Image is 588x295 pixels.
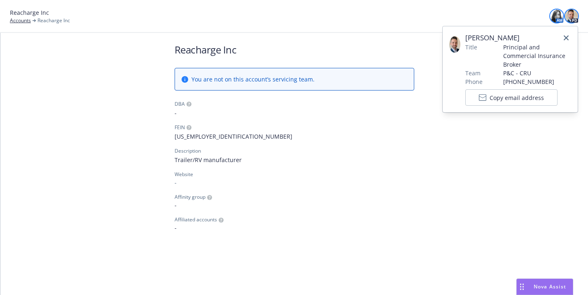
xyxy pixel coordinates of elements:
span: You are not on this account’s servicing team. [191,75,315,84]
div: FEIN [175,124,185,131]
span: Affinity group [175,193,205,201]
img: employee photo [449,36,460,53]
div: Drag to move [517,279,527,295]
span: - [175,201,414,209]
span: - [175,109,414,117]
span: [US_EMPLOYER_IDENTIFICATION_NUMBER] [175,132,414,141]
span: Trailer/RV manufacturer [175,156,414,164]
div: Description [175,147,201,155]
span: Phone [465,77,483,86]
img: photo [565,9,578,23]
a: Accounts [10,17,31,24]
span: Reacharge Inc [10,8,49,17]
span: Principal and Commercial Insurance Broker [503,43,571,69]
span: [PHONE_NUMBER] [503,77,571,86]
h1: Reacharge Inc [175,43,414,56]
div: - [175,178,414,187]
span: Nova Assist [534,283,566,290]
span: Reacharge Inc [37,17,70,24]
span: P&C - CRU [503,69,571,77]
span: Copy email address [490,93,544,102]
button: Copy email address [465,89,558,106]
img: photo [550,9,563,23]
div: DBA [175,100,185,108]
div: Website [175,171,414,178]
a: close [561,33,571,43]
span: - [175,223,414,232]
span: Title [465,43,477,51]
button: Nova Assist [516,279,573,295]
span: [PERSON_NAME] [465,33,571,43]
span: Team [465,69,481,77]
span: Affiliated accounts [175,216,217,223]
